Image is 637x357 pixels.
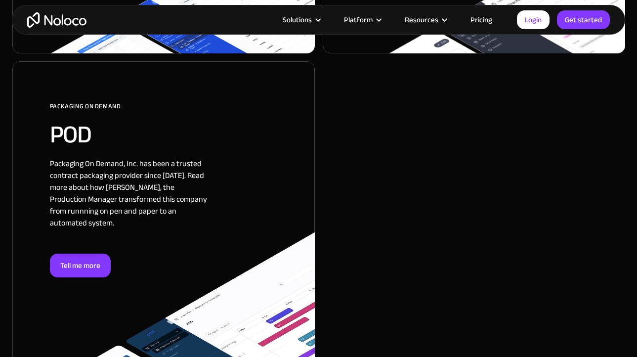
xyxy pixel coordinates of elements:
[392,13,458,26] div: Resources
[557,10,610,29] a: Get started
[344,13,373,26] div: Platform
[458,13,505,26] a: Pricing
[405,13,438,26] div: Resources
[517,10,550,29] a: Login
[27,12,86,28] a: home
[332,13,392,26] div: Platform
[270,13,332,26] div: Solutions
[283,13,312,26] div: Solutions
